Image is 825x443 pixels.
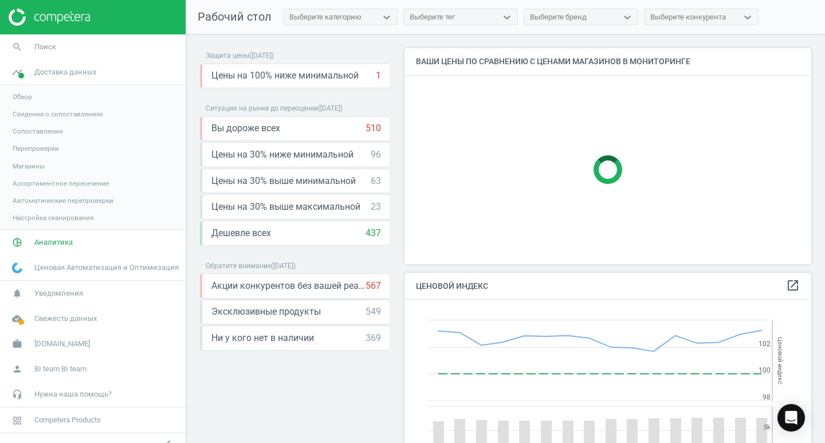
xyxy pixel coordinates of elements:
i: headset_mic [6,383,28,405]
span: Цены на 30% выше максимальной [211,201,360,213]
span: Перепроверки [13,144,59,153]
span: Ассортиментное пересечение [13,179,109,188]
span: Эксклюзивные продукты [211,305,321,318]
h4: Ваши цены по сравнению с ценами магазинов в мониторинге [404,48,811,75]
div: 63 [371,175,381,187]
span: Цены на 30% ниже минимальной [211,148,353,161]
div: 23 [371,201,381,213]
div: Open Intercom Messenger [777,404,805,432]
i: search [6,36,28,58]
span: Поиск [34,42,56,52]
span: [DOMAIN_NAME] [34,339,90,349]
h4: Ценовой индекс [404,273,811,300]
i: pie_chart_outlined [6,232,28,253]
text: 5k [764,424,771,431]
span: Рабочий стол [198,10,272,23]
tspan: Ценовой индекс [776,337,784,385]
span: Свежесть данных [34,313,97,324]
span: Обратите внимание [206,262,271,270]
div: 1 [376,69,381,82]
div: 510 [366,122,381,135]
span: Уведомления [34,288,83,299]
span: ( [DATE] ) [271,262,296,270]
i: timeline [6,61,28,83]
div: Выберите конкурента [650,12,726,22]
span: Цены на 30% выше минимальной [211,175,356,187]
img: wGWNvw8QSZomAAAAABJRU5ErkJggg== [12,262,22,273]
span: Доставка данных [34,67,96,77]
span: Сведения о сопоставлениях [13,109,103,119]
a: open_in_new [786,279,800,293]
span: Защита цены [206,52,249,60]
div: 96 [371,148,381,161]
span: Ситуация на рынке до переоценки [206,104,318,112]
span: ( [DATE] ) [318,104,343,112]
span: ( [DATE] ) [249,52,274,60]
div: 437 [366,227,381,240]
span: Вы дороже всех [211,122,280,135]
text: 98 [763,393,771,401]
span: Ни у кого нет в наличии [211,332,314,344]
div: Выберите категорию [289,12,362,22]
span: Настройка сканирования [13,213,93,222]
i: work [6,333,28,355]
i: open_in_new [786,279,800,292]
div: 549 [366,305,381,318]
span: BI team BI team [34,364,87,374]
div: Выберите бренд [530,12,587,22]
text: 100 [759,366,771,374]
span: Обзор [13,92,32,101]
div: Выберите тег [410,12,455,22]
span: Магазины [13,162,45,171]
span: Competera Products [34,415,101,425]
span: Нужна наша помощь? [34,389,112,399]
span: Ценовая Автоматизация и Оптимизация [34,262,179,273]
span: Сопоставления [13,127,62,136]
span: Цены на 100% ниже минимальной [211,69,359,82]
i: person [6,358,28,380]
span: Автоматические перепроверки [13,196,113,205]
i: notifications [6,283,28,304]
text: 102 [759,340,771,348]
img: ajHJNr6hYgQAAAAASUVORK5CYII= [9,9,90,26]
i: cloud_done [6,308,28,330]
span: Аналитика [34,237,73,248]
span: Дешевле всех [211,227,271,240]
div: 567 [366,280,381,292]
span: Акции конкурентов без вашей реакции [211,280,366,292]
div: 369 [366,332,381,344]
